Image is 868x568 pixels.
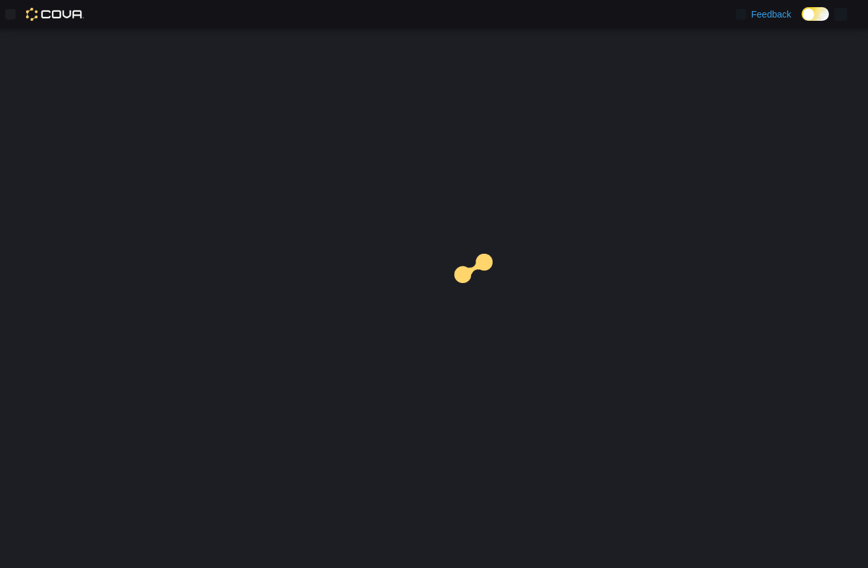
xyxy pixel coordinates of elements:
img: Cova [26,8,84,21]
input: Dark Mode [802,7,829,21]
a: Feedback [731,1,796,27]
img: cova-loader [434,244,532,342]
span: Feedback [752,8,791,21]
